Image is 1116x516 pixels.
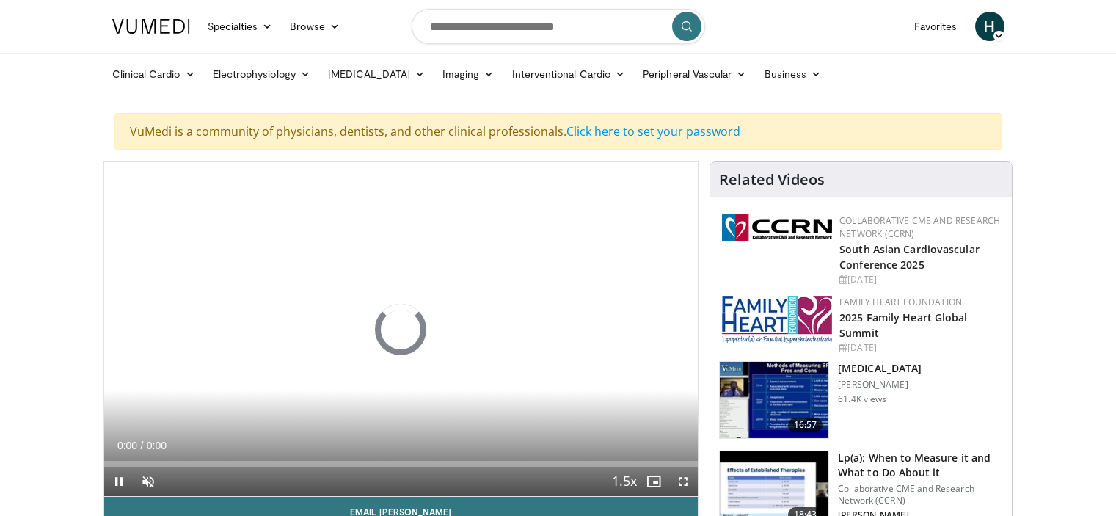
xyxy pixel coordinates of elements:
a: Imaging [434,59,503,89]
p: Collaborative CME and Research Network (CCRN) [838,483,1003,506]
button: Pause [104,467,134,496]
a: Interventional Cardio [503,59,635,89]
button: Fullscreen [668,467,698,496]
span: 0:00 [117,440,137,451]
img: VuMedi Logo [112,19,190,34]
a: Clinical Cardio [103,59,204,89]
div: VuMedi is a community of physicians, dentists, and other clinical professionals. [114,113,1002,150]
a: Collaborative CME and Research Network (CCRN) [839,214,1000,240]
p: [PERSON_NAME] [838,379,922,390]
a: Click here to set your password [566,123,740,139]
video-js: Video Player [104,162,699,497]
button: Playback Rate [610,467,639,496]
h3: Lp(a): When to Measure it and What to Do About it [838,451,1003,480]
div: [DATE] [839,341,1000,355]
h4: Related Videos [719,171,825,189]
img: 96363db5-6b1b-407f-974b-715268b29f70.jpeg.150x105_q85_autocrop_double_scale_upscale_version-0.2.jpg [722,296,832,344]
a: Peripheral Vascular [634,59,755,89]
img: a92b9a22-396b-4790-a2bb-5028b5f4e720.150x105_q85_crop-smart_upscale.jpg [720,362,828,438]
div: [DATE] [839,273,1000,286]
a: South Asian Cardiovascular Conference 2025 [839,242,980,272]
p: 61.4K views [838,393,886,405]
button: Enable picture-in-picture mode [639,467,668,496]
a: Favorites [905,12,966,41]
a: Specialties [199,12,282,41]
input: Search topics, interventions [412,9,705,44]
a: Business [756,59,831,89]
a: Browse [281,12,349,41]
img: a04ee3ba-8487-4636-b0fb-5e8d268f3737.png.150x105_q85_autocrop_double_scale_upscale_version-0.2.png [722,214,832,241]
span: / [141,440,144,451]
span: 0:00 [147,440,167,451]
div: Progress Bar [104,461,699,467]
a: [MEDICAL_DATA] [319,59,434,89]
a: 2025 Family Heart Global Summit [839,310,967,340]
a: Family Heart Foundation [839,296,962,308]
a: H [975,12,1004,41]
a: Electrophysiology [204,59,319,89]
h3: [MEDICAL_DATA] [838,361,922,376]
button: Unmute [134,467,163,496]
a: 16:57 [MEDICAL_DATA] [PERSON_NAME] 61.4K views [719,361,1003,439]
span: 16:57 [788,418,823,432]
